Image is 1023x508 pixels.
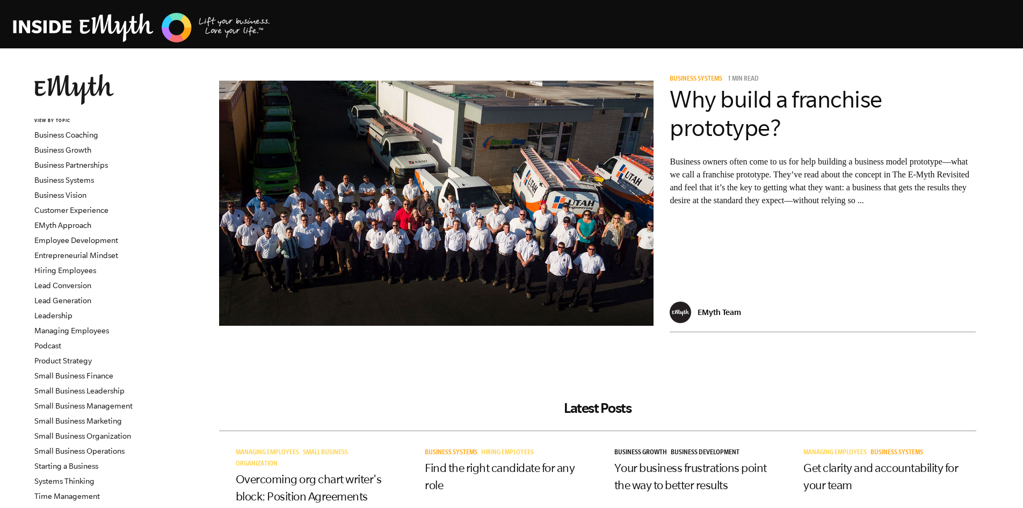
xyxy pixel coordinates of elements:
[34,281,91,290] a: Lead Conversion
[34,118,164,125] h6: VIEW BY TOPIC
[13,11,271,44] img: EMyth Business Coaching
[34,356,92,365] a: Product Strategy
[614,461,767,491] a: Your business frustrations point the way to better results
[34,266,96,275] a: Hiring Employees
[219,400,976,416] h2: Latest Posts
[34,341,61,350] a: Podcast
[614,449,671,457] a: Business Growth
[614,449,667,457] span: Business Growth
[670,302,691,323] img: EMyth Team - EMyth
[425,461,575,491] a: Find the right candidate for any role
[34,191,86,199] a: Business Vision
[34,387,125,395] a: Small Business Leadership
[34,417,122,425] a: Small Business Marketing
[34,176,94,184] a: Business Systems
[34,492,100,500] a: Time Management
[34,371,113,380] a: Small Business Finance
[34,447,125,455] a: Small Business Operations
[34,206,108,214] a: Customer Experience
[670,76,726,83] a: Business Systems
[34,311,72,320] a: Leadership
[34,251,118,260] a: Entrepreneurial Mindset
[34,161,108,169] a: Business Partnerships
[34,477,95,485] a: Systems Thinking
[671,449,743,457] a: Business Development
[236,449,303,457] a: Managing Employees
[425,449,477,457] span: Business Systems
[219,81,654,326] img: business model prototype
[236,449,348,468] a: Small Business Organization
[870,449,927,457] a: Business Systems
[34,146,91,154] a: Business Growth
[34,326,109,335] a: Managing Employees
[236,473,382,503] a: Overcoming org chart writer's block: Position Agreements
[34,402,133,410] a: Small Business Management
[670,155,976,207] p: Business owners often come to us for help building a business model prototype—what we call a fran...
[870,449,923,457] span: Business Systems
[670,86,882,141] a: Why build a franchise prototype?
[803,461,958,491] a: Get clarity and accountability for your team
[803,449,870,457] a: Managing Employees
[670,76,722,83] span: Business Systems
[698,307,741,317] p: EMyth Team
[34,236,118,245] a: Employee Development
[34,131,98,139] a: Business Coaching
[969,456,1023,508] iframe: Chat Widget
[34,296,91,305] a: Lead Generation
[236,449,299,457] span: Managing Employees
[425,449,481,457] a: Business Systems
[34,74,114,105] img: EMyth
[34,221,91,230] a: EMyth Approach
[481,449,538,457] a: Hiring Employees
[481,449,534,457] span: Hiring Employees
[728,76,759,83] p: 1 min read
[803,449,867,457] span: Managing Employees
[671,449,739,457] span: Business Development
[34,462,98,470] a: Starting a Business
[34,432,131,440] a: Small Business Organization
